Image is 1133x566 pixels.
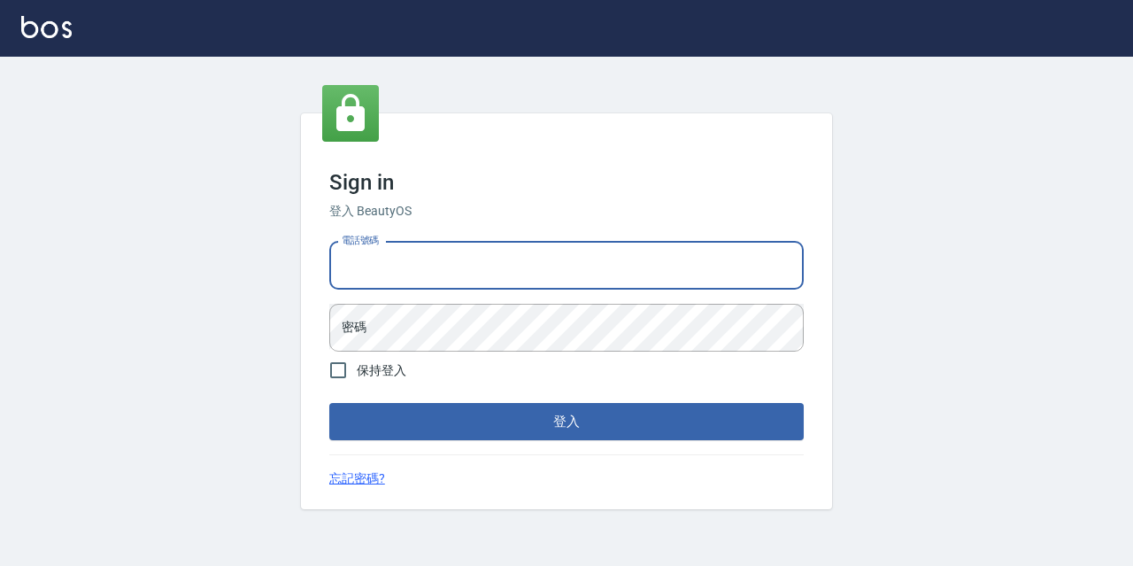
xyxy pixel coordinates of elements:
span: 保持登入 [357,361,406,380]
a: 忘記密碼? [329,469,385,488]
button: 登入 [329,403,804,440]
h6: 登入 BeautyOS [329,202,804,221]
h3: Sign in [329,170,804,195]
img: Logo [21,16,72,38]
label: 電話號碼 [342,234,379,247]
